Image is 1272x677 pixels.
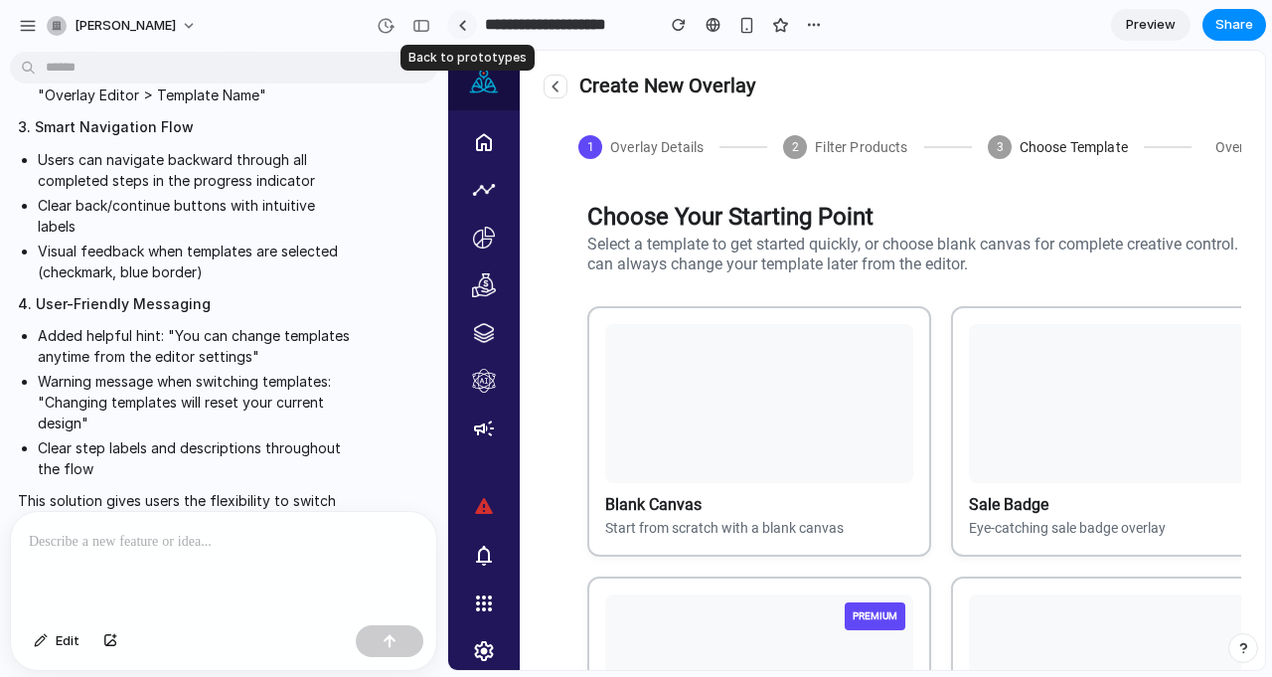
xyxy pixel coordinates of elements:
[38,325,350,367] li: Added helpful hint: "You can change templates anytime from the editor settings"
[521,468,829,488] p: Eye-catching sale badge overlay
[18,490,350,553] p: This solution gives users the flexibility to switch templates while maintaining clear expectation...
[400,45,535,71] div: Back to prototypes
[38,64,350,105] li: Includes breadcrumb navigation showing "Overlay Editor > Template Name"
[1215,15,1253,35] span: Share
[548,89,555,103] text: 3
[38,371,350,433] li: Warning message when switching templates: "Changing templates will reset your current design"
[571,86,680,106] span: Choose Template
[56,631,79,651] span: Edit
[38,195,350,237] li: Clear back/continue buttons with intuitive labels
[1126,15,1176,35] span: Preview
[767,86,856,106] span: Overlay Editor
[1111,9,1191,41] a: Preview
[24,625,89,657] button: Edit
[18,295,211,312] strong: 4. User-Friendly Messaging
[38,149,350,191] li: Users can navigate backward through all completed steps in the progress indicator
[1202,9,1266,41] button: Share
[18,118,194,135] strong: 3. Smart Navigation Flow
[38,437,350,479] li: Clear step labels and descriptions throughout the flow
[448,51,1265,670] iframe: To enrich screen reader interactions, please activate Accessibility in Grammarly extension settings
[11,512,436,617] div: To enrich screen reader interactions, please activate Accessibility in Grammarly extension settings
[75,16,176,36] span: [PERSON_NAME]
[397,552,457,580] div: PREMIUM
[38,241,350,282] li: Visual feedback when templates are selected (checkmark, blue border)
[39,10,207,42] button: [PERSON_NAME]
[139,184,847,224] p: Select a template to get started quickly, or choose blank canvas for complete creative control. Y...
[157,444,465,464] h3: Blank Canvas
[157,468,465,488] p: Start from scratch with a blank canvas
[521,444,829,464] h3: Sale Badge
[139,156,847,176] h2: Choose Your Starting Point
